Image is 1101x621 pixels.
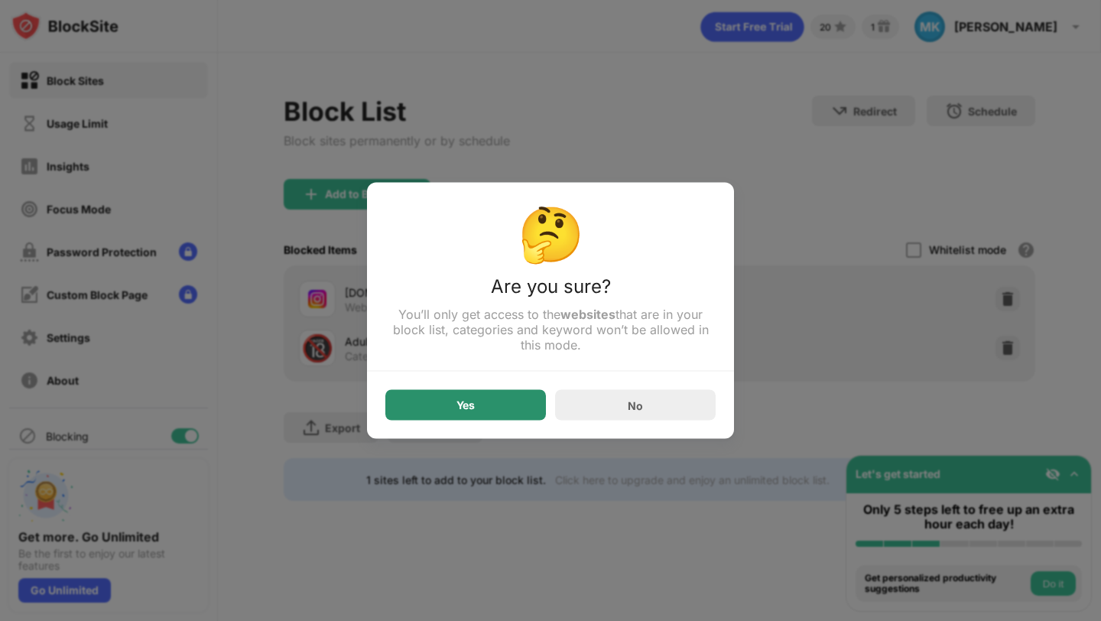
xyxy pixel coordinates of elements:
div: 🤔 [385,201,716,266]
div: No [628,398,643,411]
div: Are you sure? [385,275,716,307]
div: Yes [456,399,475,411]
strong: websites [560,307,615,322]
div: You’ll only get access to the that are in your block list, categories and keyword won’t be allowe... [385,307,716,353]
